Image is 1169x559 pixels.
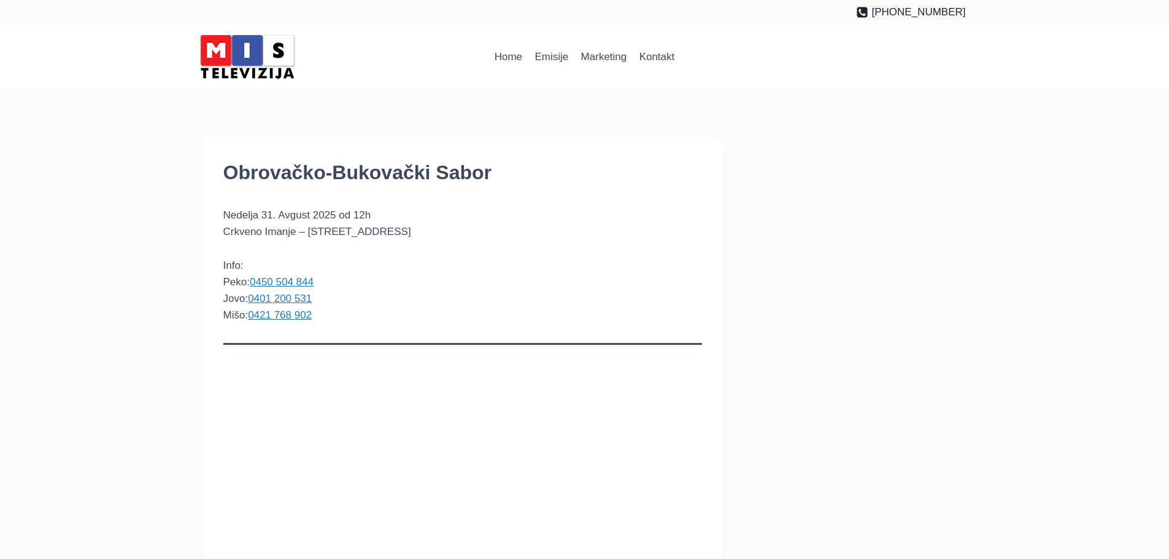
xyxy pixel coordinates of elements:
[871,4,965,20] span: [PHONE_NUMBER]
[574,42,633,72] a: Marketing
[195,31,299,83] img: MIS Television
[250,276,314,288] a: 0450 504 844
[248,309,312,321] a: 0421 768 902
[633,42,681,72] a: Kontakt
[223,207,703,323] p: Nedelja 31. Avgust 2025 od 12h Crkveno Imanje – [STREET_ADDRESS] Info: Peko: Јоvо: Мišо:
[488,42,529,72] a: Home
[248,293,312,304] a: 0401 200 531
[488,42,681,72] nav: Primary Navigation
[856,4,966,20] a: [PHONE_NUMBER]
[528,42,574,72] a: Emisije
[223,158,703,187] h1: Obrovačko-Bukovački Sabor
